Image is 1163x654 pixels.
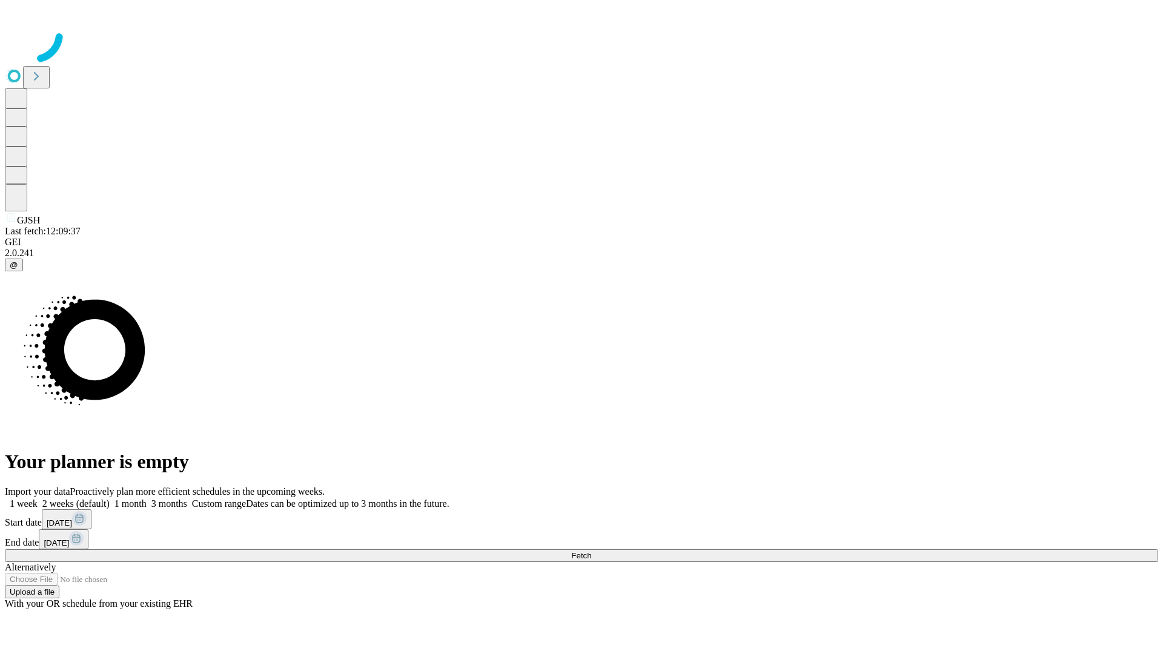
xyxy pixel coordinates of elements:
[5,562,56,572] span: Alternatively
[17,215,40,225] span: GJSH
[151,498,187,509] span: 3 months
[571,551,591,560] span: Fetch
[42,509,91,529] button: [DATE]
[246,498,449,509] span: Dates can be optimized up to 3 months in the future.
[70,486,325,497] span: Proactively plan more efficient schedules in the upcoming weeks.
[5,598,193,609] span: With your OR schedule from your existing EHR
[5,486,70,497] span: Import your data
[39,529,88,549] button: [DATE]
[5,529,1158,549] div: End date
[5,509,1158,529] div: Start date
[5,226,81,236] span: Last fetch: 12:09:37
[5,451,1158,473] h1: Your planner is empty
[114,498,147,509] span: 1 month
[10,498,38,509] span: 1 week
[192,498,246,509] span: Custom range
[42,498,110,509] span: 2 weeks (default)
[5,259,23,271] button: @
[5,248,1158,259] div: 2.0.241
[5,549,1158,562] button: Fetch
[5,237,1158,248] div: GEI
[10,260,18,269] span: @
[47,518,72,527] span: [DATE]
[5,586,59,598] button: Upload a file
[44,538,69,547] span: [DATE]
